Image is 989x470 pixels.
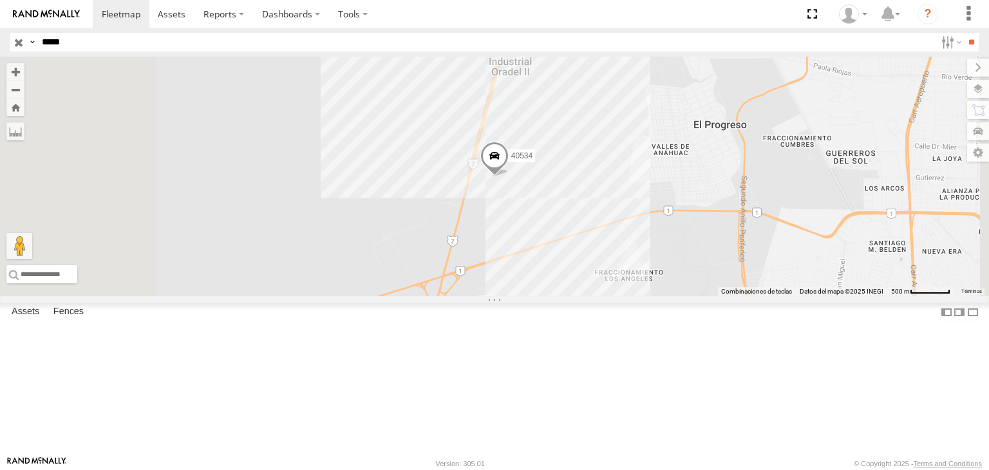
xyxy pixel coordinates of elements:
button: Zoom out [6,80,24,99]
span: 40534 [511,151,532,160]
button: Combinaciones de teclas [721,287,792,296]
label: Measure [6,122,24,140]
span: 500 m [891,288,910,295]
label: Map Settings [967,144,989,162]
i: ? [918,4,938,24]
div: Version: 305.01 [436,460,485,467]
button: Zoom in [6,63,24,80]
label: Hide Summary Table [966,303,979,321]
button: Escala del mapa: 500 m por 59 píxeles [887,287,954,296]
span: Datos del mapa ©2025 INEGI [800,288,883,295]
label: Assets [5,303,46,321]
a: Términos [961,289,982,294]
label: Fences [47,303,90,321]
img: rand-logo.svg [13,10,80,19]
button: Arrastra al hombrecito al mapa para abrir Street View [6,233,32,259]
label: Search Query [27,33,37,52]
div: Angel Dominguez [834,5,872,24]
label: Search Filter Options [936,33,964,52]
div: © Copyright 2025 - [854,460,982,467]
label: Dock Summary Table to the Left [940,303,953,321]
label: Dock Summary Table to the Right [953,303,966,321]
a: Visit our Website [7,457,66,470]
a: Terms and Conditions [914,460,982,467]
button: Zoom Home [6,99,24,116]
